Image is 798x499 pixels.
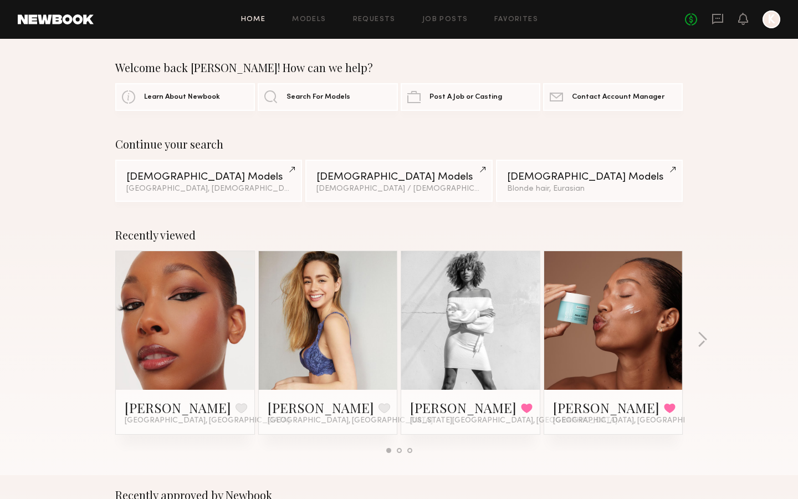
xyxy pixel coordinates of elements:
[115,61,683,74] div: Welcome back [PERSON_NAME]! How can we help?
[410,416,617,425] span: [US_STATE][GEOGRAPHIC_DATA], [GEOGRAPHIC_DATA]
[125,399,231,416] a: [PERSON_NAME]
[572,94,664,101] span: Contact Account Manager
[496,160,683,202] a: [DEMOGRAPHIC_DATA] ModelsBlonde hair, Eurasian
[429,94,502,101] span: Post A Job or Casting
[287,94,350,101] span: Search For Models
[305,160,492,202] a: [DEMOGRAPHIC_DATA] Models[DEMOGRAPHIC_DATA] / [DEMOGRAPHIC_DATA]
[268,399,374,416] a: [PERSON_NAME]
[401,83,540,111] a: Post A Job or Casting
[543,83,683,111] a: Contact Account Manager
[115,228,683,242] div: Recently viewed
[507,185,672,193] div: Blonde hair, Eurasian
[126,185,291,193] div: [GEOGRAPHIC_DATA], [DEMOGRAPHIC_DATA] / [DEMOGRAPHIC_DATA]
[292,16,326,23] a: Models
[507,172,672,182] div: [DEMOGRAPHIC_DATA] Models
[494,16,538,23] a: Favorites
[316,172,481,182] div: [DEMOGRAPHIC_DATA] Models
[422,16,468,23] a: Job Posts
[410,399,516,416] a: [PERSON_NAME]
[553,399,659,416] a: [PERSON_NAME]
[144,94,220,101] span: Learn About Newbook
[115,138,683,151] div: Continue your search
[115,83,255,111] a: Learn About Newbook
[241,16,266,23] a: Home
[763,11,780,28] a: K
[353,16,396,23] a: Requests
[126,172,291,182] div: [DEMOGRAPHIC_DATA] Models
[553,416,718,425] span: [GEOGRAPHIC_DATA], [GEOGRAPHIC_DATA]
[316,185,481,193] div: [DEMOGRAPHIC_DATA] / [DEMOGRAPHIC_DATA]
[115,160,302,202] a: [DEMOGRAPHIC_DATA] Models[GEOGRAPHIC_DATA], [DEMOGRAPHIC_DATA] / [DEMOGRAPHIC_DATA]
[268,416,433,425] span: [GEOGRAPHIC_DATA], [GEOGRAPHIC_DATA]
[258,83,397,111] a: Search For Models
[125,416,290,425] span: [GEOGRAPHIC_DATA], [GEOGRAPHIC_DATA]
